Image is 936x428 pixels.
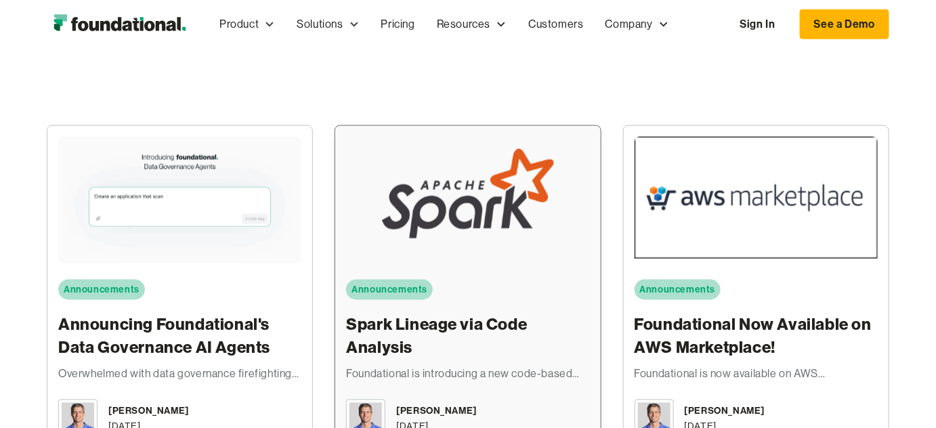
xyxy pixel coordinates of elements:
[396,404,477,419] div: [PERSON_NAME]
[605,16,653,33] div: Company
[640,282,716,297] div: Announcements
[64,282,140,297] div: Announcements
[868,363,936,428] iframe: Chat Widget
[727,10,789,39] a: Sign In
[346,366,589,383] div: Foundational is introducing a new code-based approach to Spark data lineage, addressing the limit...
[635,314,878,359] h3: Foundational Now Available on AWS Marketplace!
[635,366,878,383] div: Foundational is now available on AWS Marketplace, simplifying data lineage procurement and enhanc...
[219,16,259,33] div: Product
[108,404,189,419] div: [PERSON_NAME]
[426,2,517,47] div: Resources
[800,9,889,39] a: See a Demo
[47,11,192,38] a: home
[370,2,426,47] a: Pricing
[297,16,343,33] div: Solutions
[47,11,192,38] img: Foundational Logo
[595,2,680,47] div: Company
[352,282,427,297] div: Announcements
[346,314,589,359] h3: Spark Lineage via Code Analysis
[685,404,765,419] div: [PERSON_NAME]
[58,366,301,383] div: Overwhelmed with data governance firefighting and never-ending struggles with a long list of requ...
[286,2,370,47] div: Solutions
[517,2,594,47] a: Customers
[209,2,286,47] div: Product
[437,16,490,33] div: Resources
[58,314,301,359] h3: Announcing Foundational's Data Governance AI Agents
